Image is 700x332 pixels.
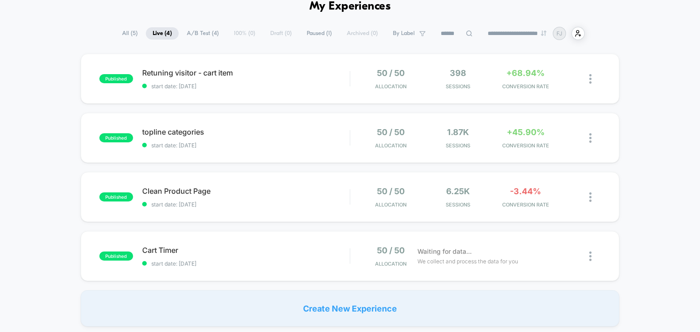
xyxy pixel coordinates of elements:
span: 1.87k [447,127,469,137]
span: Allocation [375,142,407,149]
span: Paused ( 1 ) [300,27,339,40]
input: Seek [7,169,352,178]
span: 50 / 50 [377,127,405,137]
span: Allocation [375,201,407,208]
div: Create New Experience [81,290,620,327]
span: Cart Timer [142,246,350,255]
span: 398 [450,68,466,78]
p: FJ [556,30,562,37]
span: By Label [393,30,415,37]
span: Waiting for data... [417,246,472,257]
img: close [589,133,592,143]
span: +68.94% [506,68,545,78]
span: Allocation [375,261,407,267]
span: published [99,252,133,261]
button: Play, NEW DEMO 2025-VEED.mp4 [168,90,190,111]
img: close [589,252,592,261]
span: Sessions [427,201,489,208]
span: All ( 5 ) [115,27,144,40]
span: Retuning visitor - cart item [142,68,350,77]
span: Live ( 4 ) [146,27,179,40]
span: start date: [DATE] [142,142,350,149]
span: 6.25k [446,186,470,196]
span: published [99,133,133,142]
span: 50 / 50 [377,68,405,78]
span: start date: [DATE] [142,201,350,208]
span: start date: [DATE] [142,260,350,267]
span: 50 / 50 [377,246,405,255]
img: close [589,192,592,202]
span: -3.44% [510,186,541,196]
span: Sessions [427,142,489,149]
span: Allocation [375,83,407,90]
span: CONVERSION RATE [494,201,557,208]
div: Duration [249,184,273,194]
div: Current time [227,184,248,194]
input: Volume [291,185,319,193]
span: Sessions [427,83,489,90]
span: Clean Product Page [142,186,350,196]
span: We collect and process the data for you [417,257,518,266]
img: end [541,30,546,36]
span: CONVERSION RATE [494,83,557,90]
span: CONVERSION RATE [494,142,557,149]
span: start date: [DATE] [142,83,350,90]
span: A/B Test ( 4 ) [180,27,226,40]
span: published [99,192,133,201]
span: +45.90% [507,127,545,137]
img: close [589,74,592,84]
span: 50 / 50 [377,186,405,196]
button: Play, NEW DEMO 2025-VEED.mp4 [5,181,19,196]
span: published [99,74,133,83]
span: topline categories [142,127,350,136]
